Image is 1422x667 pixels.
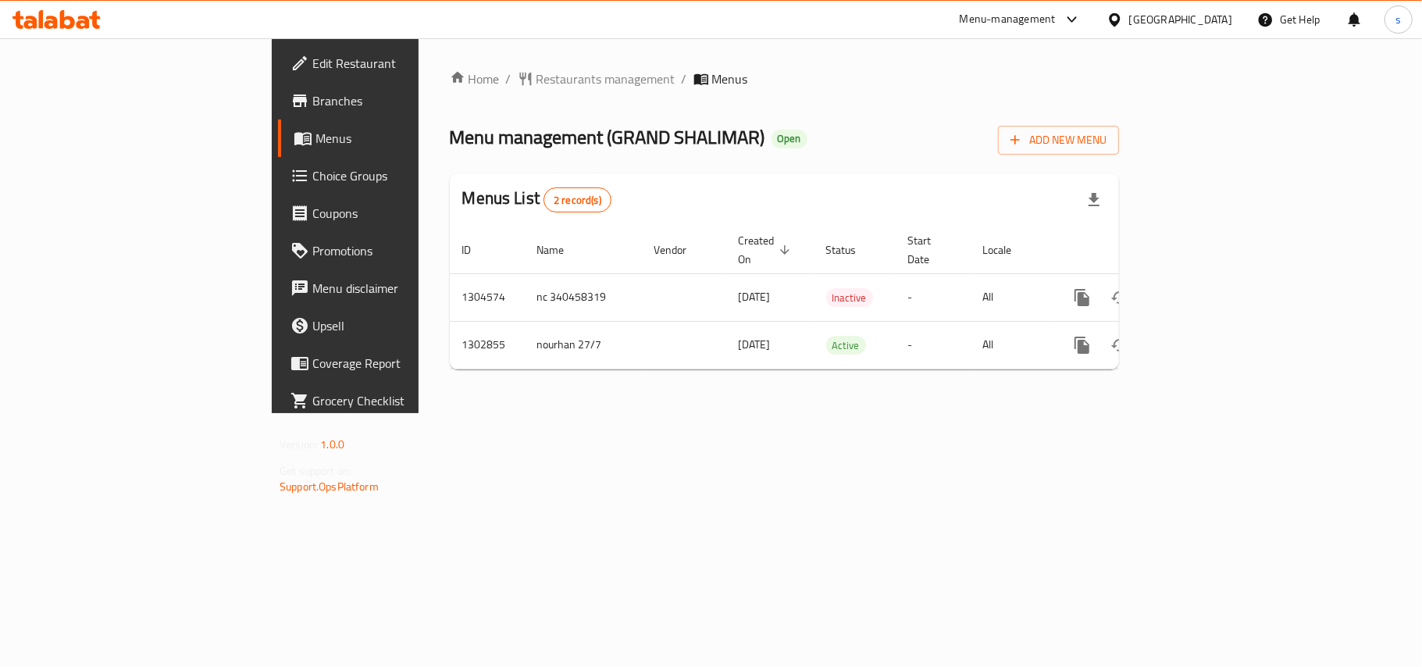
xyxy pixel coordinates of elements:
[312,204,497,223] span: Coupons
[1064,279,1101,316] button: more
[278,344,509,382] a: Coverage Report
[278,382,509,419] a: Grocery Checklist
[312,91,497,110] span: Branches
[1129,11,1232,28] div: [GEOGRAPHIC_DATA]
[320,434,344,455] span: 1.0.0
[280,434,318,455] span: Version:
[826,288,873,307] div: Inactive
[450,70,1119,88] nav: breadcrumb
[278,82,509,119] a: Branches
[312,354,497,373] span: Coverage Report
[525,273,642,321] td: nc 340458319
[278,232,509,269] a: Promotions
[462,241,492,259] span: ID
[278,307,509,344] a: Upsell
[896,321,971,369] td: -
[536,70,675,88] span: Restaurants management
[826,337,866,355] span: Active
[518,70,675,88] a: Restaurants management
[278,45,509,82] a: Edit Restaurant
[525,321,642,369] td: nourhan 27/7
[312,54,497,73] span: Edit Restaurant
[1051,226,1226,274] th: Actions
[739,231,795,269] span: Created On
[1075,181,1113,219] div: Export file
[278,269,509,307] a: Menu disclaimer
[1010,130,1107,150] span: Add New Menu
[278,157,509,194] a: Choice Groups
[908,231,952,269] span: Start Date
[462,187,611,212] h2: Menus List
[1101,279,1139,316] button: Change Status
[896,273,971,321] td: -
[537,241,585,259] span: Name
[998,126,1119,155] button: Add New Menu
[739,287,771,307] span: [DATE]
[312,166,497,185] span: Choice Groups
[971,273,1051,321] td: All
[654,241,707,259] span: Vendor
[278,119,509,157] a: Menus
[772,132,807,145] span: Open
[826,289,873,307] span: Inactive
[772,130,807,148] div: Open
[971,321,1051,369] td: All
[312,316,497,335] span: Upsell
[544,193,611,208] span: 2 record(s)
[450,119,765,155] span: Menu management ( GRAND SHALIMAR )
[983,241,1032,259] span: Locale
[682,70,687,88] li: /
[739,334,771,355] span: [DATE]
[280,476,379,497] a: Support.OpsPlatform
[826,336,866,355] div: Active
[315,129,497,148] span: Menus
[278,194,509,232] a: Coupons
[312,279,497,298] span: Menu disclaimer
[312,391,497,410] span: Grocery Checklist
[1064,326,1101,364] button: more
[312,241,497,260] span: Promotions
[1101,326,1139,364] button: Change Status
[826,241,877,259] span: Status
[1395,11,1401,28] span: s
[280,461,351,481] span: Get support on:
[960,10,1056,29] div: Menu-management
[450,226,1226,369] table: enhanced table
[712,70,748,88] span: Menus
[543,187,611,212] div: Total records count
